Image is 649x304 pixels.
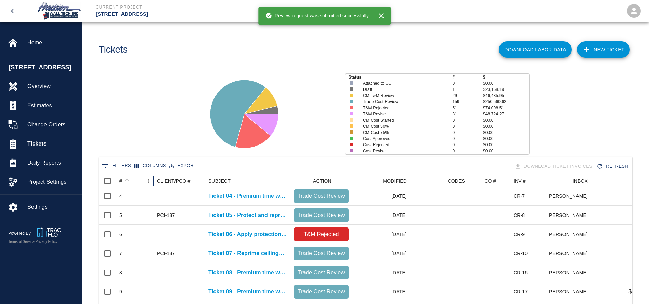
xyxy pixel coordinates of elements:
[363,117,443,123] p: CM Cost Started
[452,111,483,117] p: 31
[8,230,34,236] p: Powered By
[452,80,483,86] p: 0
[483,111,529,117] p: $48,724.27
[483,136,529,142] p: $0.00
[483,142,529,148] p: $0.00
[157,176,191,186] div: CLIENT/PCO #
[265,10,369,22] div: Review request was submitted successfully
[447,176,465,186] div: CODES
[116,176,154,186] div: #
[35,240,36,244] span: |
[297,268,346,277] p: Trade Cost Review
[27,178,76,186] span: Project Settings
[452,105,483,111] p: 51
[514,250,528,257] div: CR-10
[363,123,443,129] p: CM Cost 50%
[27,203,76,211] span: Settings
[514,269,528,276] div: CR-16
[514,288,528,295] div: CR-17
[157,250,175,257] div: PCI-187
[452,93,483,99] p: 29
[595,161,631,172] div: Refresh the list
[352,186,410,206] div: [DATE]
[122,176,132,186] button: Sort
[119,269,122,276] div: 8
[157,212,175,219] div: PCI-187
[363,111,443,117] p: T&M Revise
[363,86,443,93] p: Draft
[208,176,231,186] div: SUBJECT
[483,99,529,105] p: $250,560.62
[168,161,198,171] button: Export
[452,117,483,123] p: 0
[297,249,346,258] p: Trade Cost Review
[205,176,290,186] div: SUBJECT
[290,176,352,186] div: ACTION
[363,129,443,136] p: CM Cost 75%
[208,192,287,200] a: Ticket 04 - Premium time work, power wash walls after regular hours
[9,63,78,72] span: [STREET_ADDRESS]
[297,230,346,238] p: T&M Rejected
[363,142,443,148] p: Cost Rejected
[483,93,529,99] p: $46,435.95
[96,4,362,10] p: Current Project
[352,263,410,282] div: [DATE]
[119,212,122,219] div: 5
[363,80,443,86] p: Attached to CO
[143,176,154,186] button: Menu
[96,10,362,18] p: [STREET_ADDRESS]
[483,105,529,111] p: $74,098.51
[352,206,410,225] div: [DATE]
[133,161,168,171] button: Select columns
[499,41,572,58] button: Download Labor Data
[549,206,591,225] div: [PERSON_NAME]
[514,176,526,186] div: INV #
[297,211,346,219] p: Trade Cost Review
[483,86,529,93] p: $23,168.19
[410,176,468,186] div: CODES
[452,86,483,93] p: 11
[208,268,287,277] a: Ticket 08 - Premium time work, paint walls and ceilings in east case room 7022
[363,99,443,105] p: Trade Cost Review
[573,176,588,186] div: INBOX
[514,193,525,199] div: CR-7
[37,1,82,20] img: Precision Wall Tech, Inc.
[352,282,410,301] div: [DATE]
[154,176,205,186] div: CLIENT/PCO #
[8,240,35,244] a: Terms of Service
[208,230,287,238] a: Ticket 06 - Apply protection to water pipes in Mechanical Room 8008
[615,271,649,304] iframe: Chat Widget
[363,105,443,111] p: T&M Rejected
[27,101,76,110] span: Estimates
[36,240,57,244] a: Privacy Policy
[510,176,549,186] div: INV #
[483,129,529,136] p: $0.00
[549,244,591,263] div: [PERSON_NAME]
[119,250,122,257] div: 7
[468,176,510,186] div: CO #
[483,117,529,123] p: $0.00
[208,211,287,219] a: Ticket 05 - Protect and reprime ceilings in restrooms on 7th floor
[452,136,483,142] p: 0
[452,74,483,80] p: #
[208,249,287,258] a: Ticket 07 - Reprime ceilings in restrooms on 8th floor
[577,41,630,58] a: NEW TICKET
[513,161,595,172] div: Tickets download in groups of 15
[363,93,443,99] p: CM T&M Review
[100,161,133,171] button: Show filters
[297,288,346,296] p: Trade Cost Review
[514,231,525,238] div: CR-9
[452,99,483,105] p: 159
[208,288,287,296] p: Ticket 09 - Premium time work, paint walls and ceilings in west case room 7019
[549,176,591,186] div: INBOX
[119,231,122,238] div: 6
[452,129,483,136] p: 0
[349,74,453,80] p: Status
[27,39,76,47] span: Home
[99,44,128,55] h1: Tickets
